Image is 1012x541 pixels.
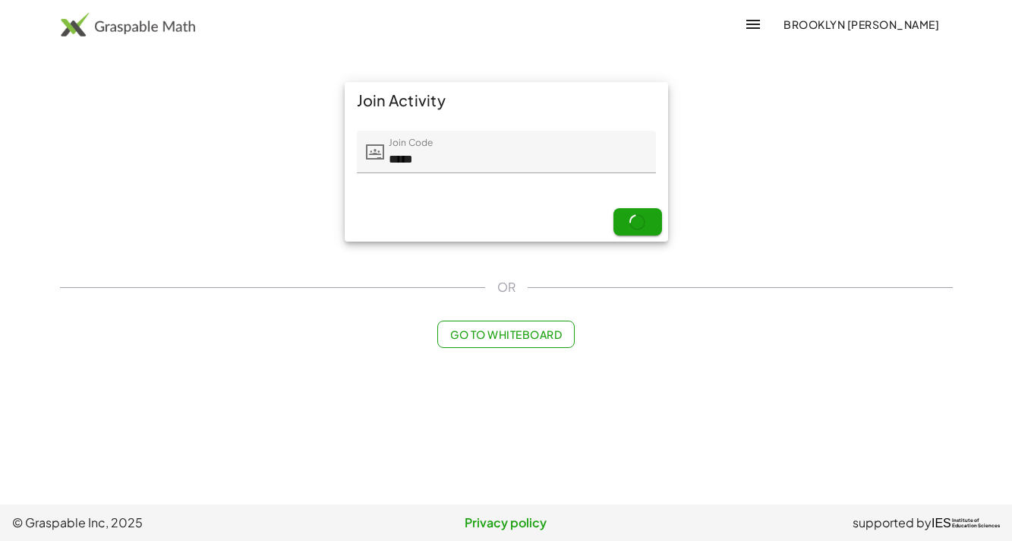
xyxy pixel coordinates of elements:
[783,17,939,31] span: Brooklyn [PERSON_NAME]
[437,321,575,348] button: Go to Whiteboard
[932,516,951,530] span: IES
[12,514,342,532] span: © Graspable Inc, 2025
[771,11,951,38] button: Brooklyn [PERSON_NAME]
[932,514,1000,532] a: IESInstitute ofEducation Sciences
[952,518,1000,529] span: Institute of Education Sciences
[853,514,932,532] span: supported by
[450,327,562,341] span: Go to Whiteboard
[497,278,515,296] span: OR
[342,514,671,532] a: Privacy policy
[345,82,668,119] div: Join Activity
